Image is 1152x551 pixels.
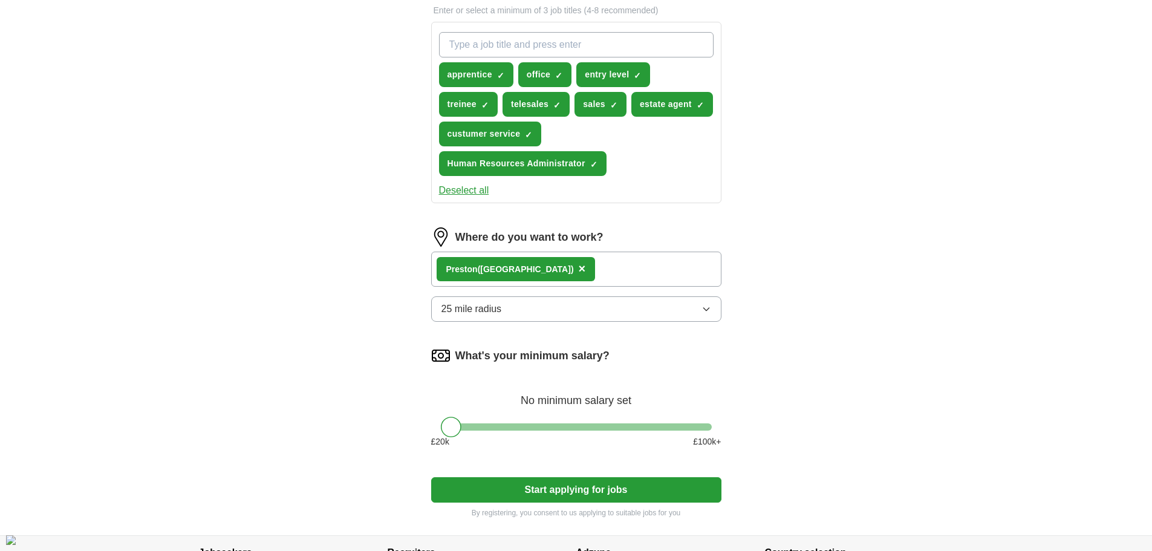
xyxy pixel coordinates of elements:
button: estate agent✓ [631,92,713,117]
img: salary.png [431,346,451,365]
span: ✓ [697,100,704,110]
label: Where do you want to work? [455,229,604,246]
span: £ 20 k [431,435,449,448]
span: estate agent [640,98,692,111]
button: 25 mile radius [431,296,721,322]
span: entry level [585,68,629,81]
button: treinee✓ [439,92,498,117]
div: ston [446,263,574,276]
button: Deselect all [439,183,489,198]
input: Type a job title and press enter [439,32,714,57]
button: entry level✓ [576,62,650,87]
span: Human Resources Administrator [447,157,585,170]
button: custumer service✓ [439,122,542,146]
p: By registering, you consent to us applying to suitable jobs for you [431,507,721,518]
span: office [527,68,550,81]
span: treinee [447,98,477,111]
button: sales✓ [574,92,626,117]
span: custumer service [447,128,521,140]
div: Cookie consent button [6,535,16,545]
span: ✓ [555,71,562,80]
span: 25 mile radius [441,302,502,316]
button: apprentice✓ [439,62,513,87]
span: ✓ [497,71,504,80]
button: Start applying for jobs [431,477,721,503]
span: ✓ [634,71,641,80]
strong: Pre [446,264,460,274]
div: No minimum salary set [431,380,721,409]
span: apprentice [447,68,492,81]
span: sales [583,98,605,111]
span: ✓ [610,100,617,110]
span: ✓ [590,160,597,169]
span: × [579,262,586,275]
label: What's your minimum salary? [455,348,610,364]
img: location.png [431,227,451,247]
span: ✓ [481,100,489,110]
button: × [579,260,586,278]
span: £ 100 k+ [693,435,721,448]
span: ✓ [525,130,532,140]
button: telesales✓ [503,92,570,117]
button: office✓ [518,62,571,87]
button: Human Resources Administrator✓ [439,151,607,176]
span: ([GEOGRAPHIC_DATA]) [478,264,574,274]
span: ✓ [553,100,561,110]
p: Enter or select a minimum of 3 job titles (4-8 recommended) [431,4,721,17]
span: telesales [511,98,548,111]
img: Cookie%20settings [6,535,16,545]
